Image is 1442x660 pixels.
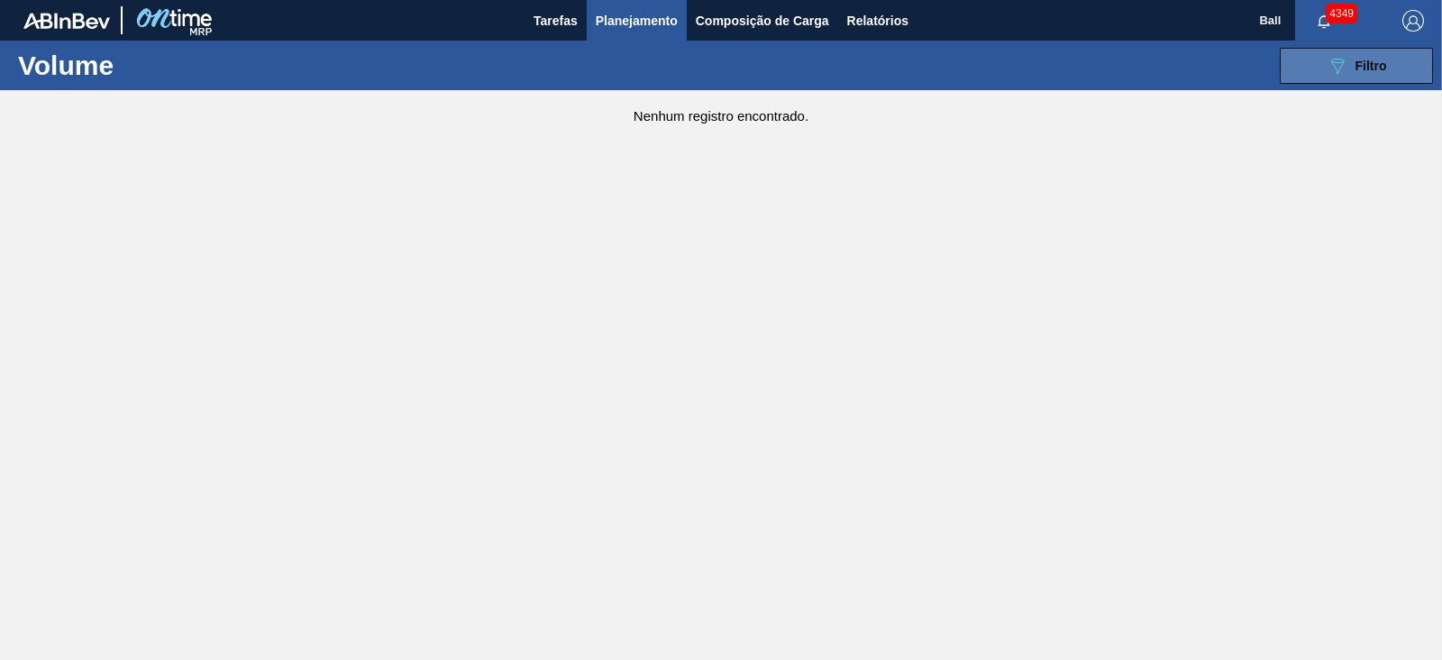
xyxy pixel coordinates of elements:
span: Planejamento [596,10,678,32]
img: Logout [1402,10,1424,32]
button: Filtro [1280,48,1433,84]
span: Filtro [1355,59,1387,73]
button: Notificações [1295,8,1353,33]
span: Tarefas [534,10,578,32]
span: Relatórios [847,10,908,32]
span: 4349 [1326,4,1357,23]
img: TNhmsLtSVTkK8tSr43FrP2fwEKptu5GPRR3wAAAABJRU5ErkJggg== [23,13,110,29]
span: Composição de Carga [696,10,829,32]
h1: Volume [18,55,279,76]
